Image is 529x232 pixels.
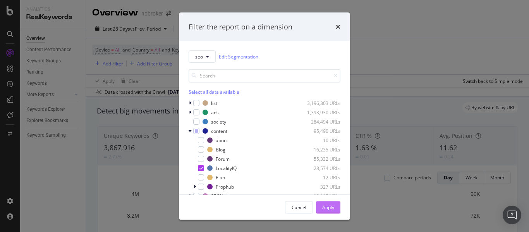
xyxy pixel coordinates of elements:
div: Prophub [216,183,234,190]
div: times [336,22,340,32]
div: list [211,100,217,106]
div: SEOUseless [211,192,237,199]
div: 10 URLs [302,137,340,143]
div: 1,393,930 URLs [302,109,340,115]
div: 3,196,303 URLs [302,100,340,106]
button: Cancel [285,201,313,213]
div: 55,332 URLs [302,155,340,162]
div: 23,574 URLs [302,165,340,171]
div: about [216,137,228,143]
div: LocalityIQ [216,165,237,171]
div: Select all data available [189,89,340,95]
div: 327 URLs [302,183,340,190]
button: Apply [316,201,340,213]
a: Edit Segmentation [219,52,258,60]
div: 284,494 URLs [302,118,340,125]
div: modal [179,12,350,220]
div: Blog [216,146,225,153]
div: Open Intercom Messenger [503,206,521,224]
span: seo [195,53,203,60]
div: society [211,118,226,125]
div: 12 URLs [302,174,340,180]
div: 18,117 URLs [302,192,340,199]
div: 95,490 URLs [302,127,340,134]
div: Forum [216,155,230,162]
div: content [211,127,227,134]
div: Cancel [292,204,306,210]
input: Search [189,69,340,82]
div: ads [211,109,219,115]
div: Apply [322,204,334,210]
div: 16,235 URLs [302,146,340,153]
div: Plan [216,174,225,180]
button: seo [189,50,216,63]
div: Filter the report on a dimension [189,22,292,32]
